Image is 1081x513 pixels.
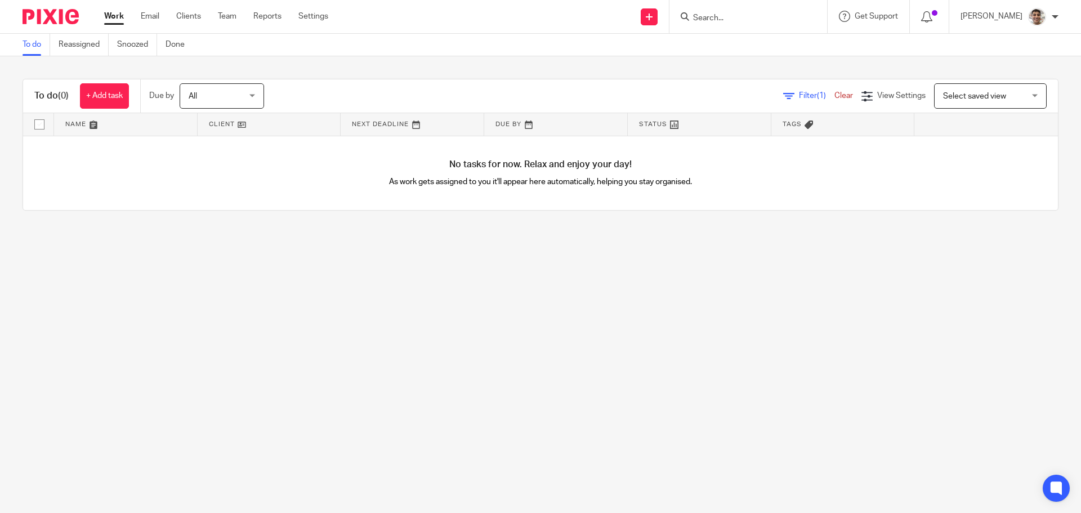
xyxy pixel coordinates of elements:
p: Due by [149,90,174,101]
p: As work gets assigned to you it'll appear here automatically, helping you stay organised. [282,176,799,188]
img: Pixie [23,9,79,24]
a: Reassigned [59,34,109,56]
a: Team [218,11,236,22]
a: Clear [834,92,853,100]
a: Email [141,11,159,22]
span: Get Support [855,12,898,20]
a: Settings [298,11,328,22]
a: Snoozed [117,34,157,56]
a: To do [23,34,50,56]
span: Tags [783,121,802,127]
span: Filter [799,92,834,100]
h1: To do [34,90,69,102]
a: Reports [253,11,282,22]
a: + Add task [80,83,129,109]
span: (1) [817,92,826,100]
input: Search [692,14,793,24]
span: Select saved view [943,92,1006,100]
span: View Settings [877,92,926,100]
a: Done [166,34,193,56]
p: [PERSON_NAME] [961,11,1022,22]
h4: No tasks for now. Relax and enjoy your day! [23,159,1058,171]
span: All [189,92,197,100]
a: Clients [176,11,201,22]
img: PXL_20240409_141816916.jpg [1028,8,1046,26]
span: (0) [58,91,69,100]
a: Work [104,11,124,22]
